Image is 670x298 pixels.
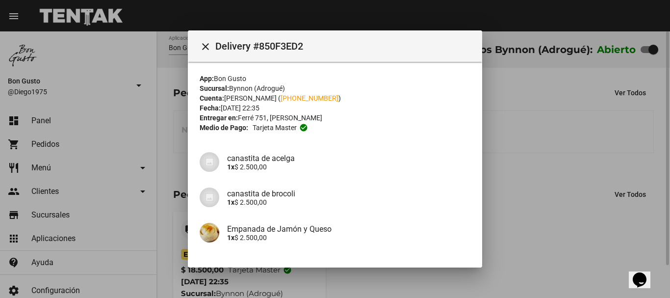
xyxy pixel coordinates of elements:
[200,113,470,123] div: Ferré 751, [PERSON_NAME]
[227,198,234,206] b: 1x
[253,123,297,133] span: Tarjeta master
[227,198,470,206] p: $ 2.500,00
[200,84,229,92] strong: Sucursal:
[227,224,470,234] h4: Empanada de Jamón y Queso
[227,189,470,198] h4: canastita de brocoli
[200,94,224,102] strong: Cuenta:
[227,154,470,163] h4: canastita de acelga
[200,83,470,93] div: Bynnon (Adrogué)
[200,223,219,243] img: 5b7eafec-7107-4ae9-ad5c-64f5fde03882.jpg
[200,93,470,103] div: [PERSON_NAME] ( )
[227,234,234,242] b: 1x
[200,75,214,82] strong: App:
[200,41,211,53] mat-icon: Cerrar
[227,163,234,171] b: 1x
[281,94,338,102] a: [PHONE_NUMBER]
[200,103,470,113] div: [DATE] 22:35
[200,123,248,133] strong: Medio de Pago:
[200,104,221,112] strong: Fecha:
[629,259,660,288] iframe: chat widget
[200,152,219,172] img: 07c47add-75b0-4ce5-9aba-194f44787723.jpg
[200,114,238,122] strong: Entregar en:
[196,36,215,56] button: Cerrar
[200,188,219,207] img: 07c47add-75b0-4ce5-9aba-194f44787723.jpg
[200,74,470,83] div: Bon Gusto
[215,38,474,54] span: Delivery #850F3ED2
[227,234,470,242] p: $ 2.500,00
[299,123,308,132] mat-icon: check_circle
[227,163,470,171] p: $ 2.500,00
